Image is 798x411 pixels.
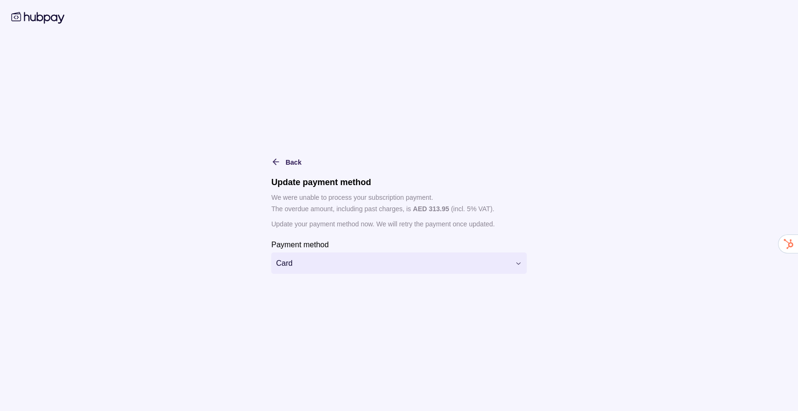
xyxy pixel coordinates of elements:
[271,204,527,214] p: The overdue amount, including past charges, is (incl. 5% VAT).
[285,159,301,166] span: Back
[271,192,527,203] p: We were unable to process your subscription payment.
[271,241,329,249] p: Payment method
[271,177,527,187] h1: Update payment method
[271,239,329,250] label: Payment method
[271,219,527,229] p: Update your payment method now. We will retry the payment once updated.
[271,156,301,168] button: Back
[413,205,449,213] p: AED 313.95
